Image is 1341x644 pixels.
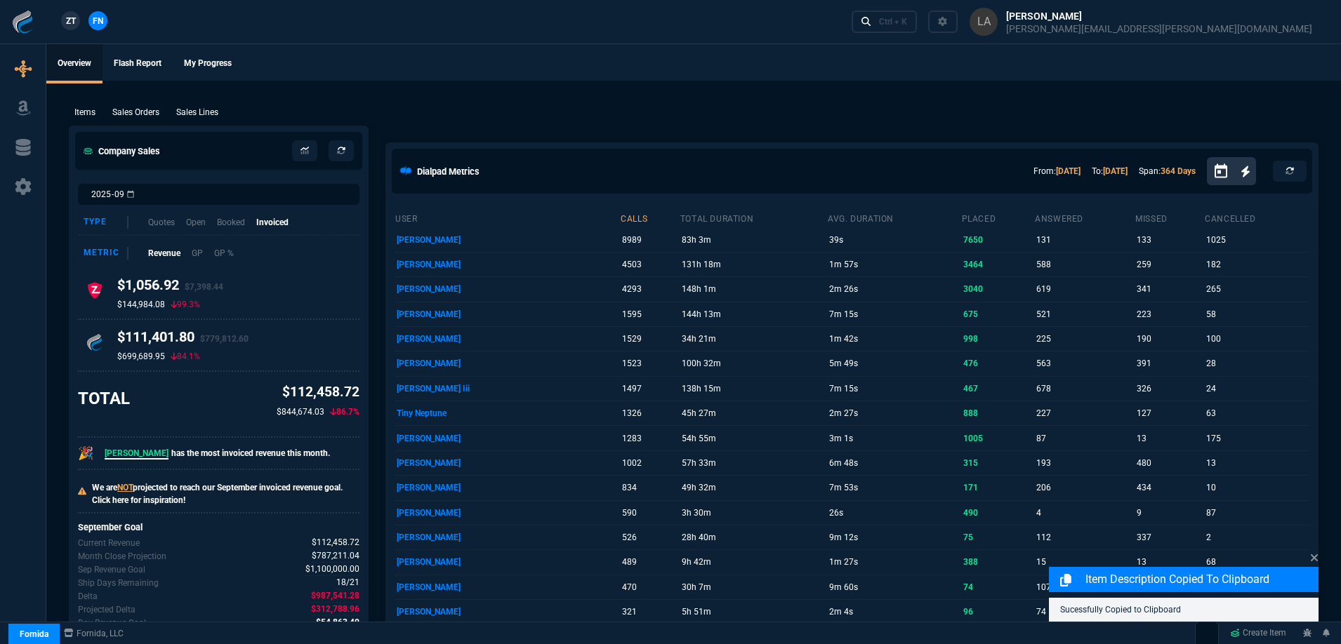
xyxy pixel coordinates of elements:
[622,329,677,349] p: 1529
[46,44,103,83] a: Overview
[316,616,359,629] span: Delta divided by the remaining ship days.
[622,403,677,423] p: 1326
[192,247,203,260] p: GP
[829,429,958,448] p: 3m 1s
[185,282,223,292] span: $7,398.44
[622,354,677,373] p: 1523
[299,536,360,549] p: spec.value
[397,503,618,523] p: [PERSON_NAME]
[1036,453,1132,473] p: 193
[961,208,1035,227] th: placed
[117,351,165,362] p: $699,689.95
[148,216,175,229] p: Quotes
[173,44,243,83] a: My Progress
[397,379,618,398] p: [PERSON_NAME] Iii
[92,481,359,507] p: We are projected to reach our September invoiced revenue goal. Click here for inspiration!
[622,255,677,274] p: 4503
[148,247,180,260] p: Revenue
[682,379,825,398] p: 138h 15m
[1204,208,1309,227] th: cancelled
[78,388,130,409] h3: TOTAL
[84,247,128,260] div: Metric
[829,478,958,497] p: 7m 53s
[829,329,958,349] p: 1m 42s
[1206,453,1307,473] p: 13
[963,354,1032,373] p: 476
[397,453,618,473] p: [PERSON_NAME]
[1206,329,1307,349] p: 100
[397,552,618,572] p: [PERSON_NAME]
[963,453,1032,473] p: 315
[1206,528,1307,547] p: 2
[963,230,1032,250] p: 7650
[1092,165,1128,177] p: To:
[1137,453,1202,473] p: 480
[622,528,677,547] p: 526
[1036,528,1132,547] p: 112
[829,602,958,622] p: 2m 4s
[60,627,128,640] a: msbcCompanyName
[78,603,136,616] p: The difference between the current month's Revenue goal and projected month-end.
[682,255,825,274] p: 131h 18m
[963,329,1032,349] p: 998
[963,528,1032,547] p: 75
[963,379,1032,398] p: 467
[277,382,359,403] p: $112,458.72
[622,602,677,622] p: 321
[682,304,825,324] p: 144h 13m
[1206,230,1307,250] p: 1025
[1036,304,1132,324] p: 521
[682,354,825,373] p: 100h 32m
[622,478,677,497] p: 834
[1224,623,1292,644] a: Create Item
[330,405,359,418] p: 86.7%
[214,247,234,260] p: GP %
[93,15,103,27] span: FN
[1036,552,1132,572] p: 15
[1206,379,1307,398] p: 24
[1137,503,1202,523] p: 9
[1036,478,1132,497] p: 206
[171,351,200,362] p: 84.1%
[1206,429,1307,448] p: 175
[1036,354,1132,373] p: 563
[397,255,618,274] p: [PERSON_NAME]
[74,106,95,119] p: Items
[1137,255,1202,274] p: 259
[1137,354,1202,373] p: 391
[312,549,359,563] span: Uses current month's data to project the month's close.
[622,453,677,473] p: 1002
[117,299,165,310] p: $144,984.08
[1137,304,1202,324] p: 223
[963,552,1032,572] p: 388
[1036,403,1132,423] p: 227
[682,453,825,473] p: 57h 33m
[963,304,1032,324] p: 675
[1085,571,1316,588] p: Item Description Copied to Clipboard
[84,216,128,229] div: Type
[1213,161,1241,182] button: Open calendar
[682,429,825,448] p: 54h 55m
[1135,208,1204,227] th: missed
[311,603,359,616] span: The difference between the current month's Revenue goal and projected month-end.
[682,577,825,597] p: 30h 7m
[1206,403,1307,423] p: 63
[1036,577,1132,597] p: 107
[397,528,618,547] p: [PERSON_NAME]
[171,299,200,310] p: 99.3%
[622,503,677,523] p: 590
[298,603,360,616] p: spec.value
[829,528,958,547] p: 9m 12s
[1206,304,1307,324] p: 58
[963,503,1032,523] p: 490
[1137,528,1202,547] p: 337
[682,528,825,547] p: 28h 40m
[397,429,618,448] p: [PERSON_NAME]
[186,216,206,229] p: Open
[78,537,140,549] p: Revenue for Sep.
[1137,478,1202,497] p: 434
[200,334,249,344] span: $779,812.60
[305,563,359,576] span: Company Revenue Goal for Sep.
[682,478,825,497] p: 49h 32m
[299,549,360,563] p: spec.value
